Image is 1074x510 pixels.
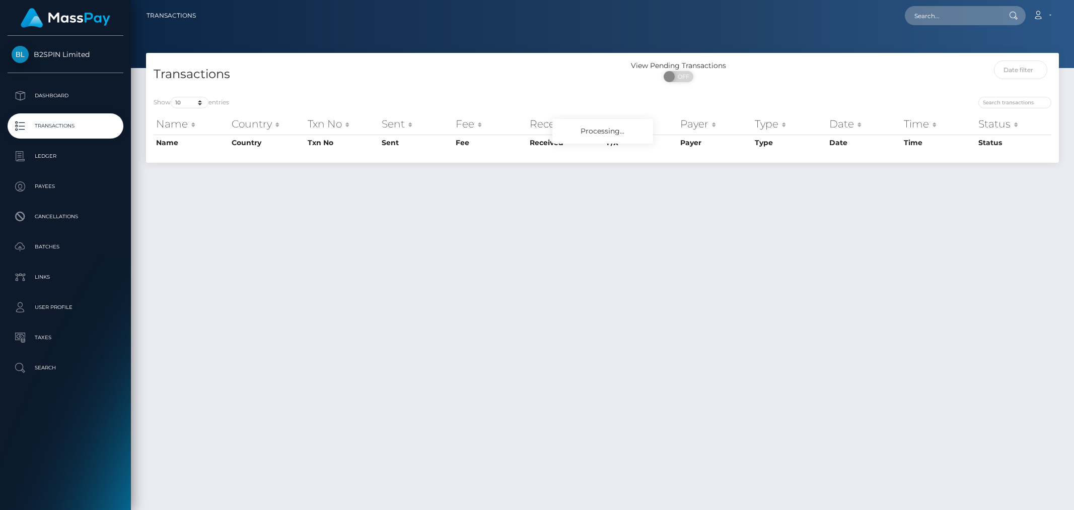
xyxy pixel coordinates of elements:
span: B2SPIN Limited [8,50,123,59]
p: Links [12,270,119,285]
th: Type [752,135,827,151]
th: Date [827,114,901,134]
th: Received [527,135,604,151]
a: Batches [8,234,123,260]
a: Payees [8,174,123,199]
p: User Profile [12,300,119,315]
a: Cancellations [8,204,123,229]
span: OFF [669,71,694,82]
a: User Profile [8,295,123,320]
a: Ledger [8,144,123,169]
div: Processing... [552,119,653,144]
th: Payer [678,114,753,134]
th: Country [229,135,306,151]
th: Sent [379,114,454,134]
input: Date filter [994,60,1047,79]
th: Status [976,135,1051,151]
th: F/X [604,114,678,134]
p: Dashboard [12,88,119,103]
th: Date [827,135,901,151]
th: Sent [379,135,454,151]
img: MassPay Logo [21,8,110,28]
img: B2SPIN Limited [12,46,29,63]
th: Time [901,135,976,151]
p: Taxes [12,330,119,345]
p: Search [12,360,119,375]
th: Name [154,135,229,151]
select: Showentries [171,97,208,108]
th: Received [527,114,604,134]
th: Country [229,114,306,134]
h4: Transactions [154,66,595,83]
a: Taxes [8,325,123,350]
p: Transactions [12,118,119,134]
p: Batches [12,239,119,254]
a: Transactions [8,113,123,139]
input: Search transactions [978,97,1051,108]
a: Links [8,265,123,290]
th: Status [976,114,1051,134]
a: Dashboard [8,83,123,108]
th: Payer [678,135,753,151]
a: Search [8,355,123,380]
input: Search... [905,6,999,25]
th: Name [154,114,229,134]
th: Fee [453,135,527,151]
th: Time [901,114,976,134]
p: Ledger [12,149,119,164]
div: View Pending Transactions [603,60,755,71]
a: Transactions [147,5,196,26]
p: Cancellations [12,209,119,224]
th: Txn No [305,135,379,151]
th: Fee [453,114,527,134]
th: Type [752,114,827,134]
label: Show entries [154,97,229,108]
th: Txn No [305,114,379,134]
p: Payees [12,179,119,194]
